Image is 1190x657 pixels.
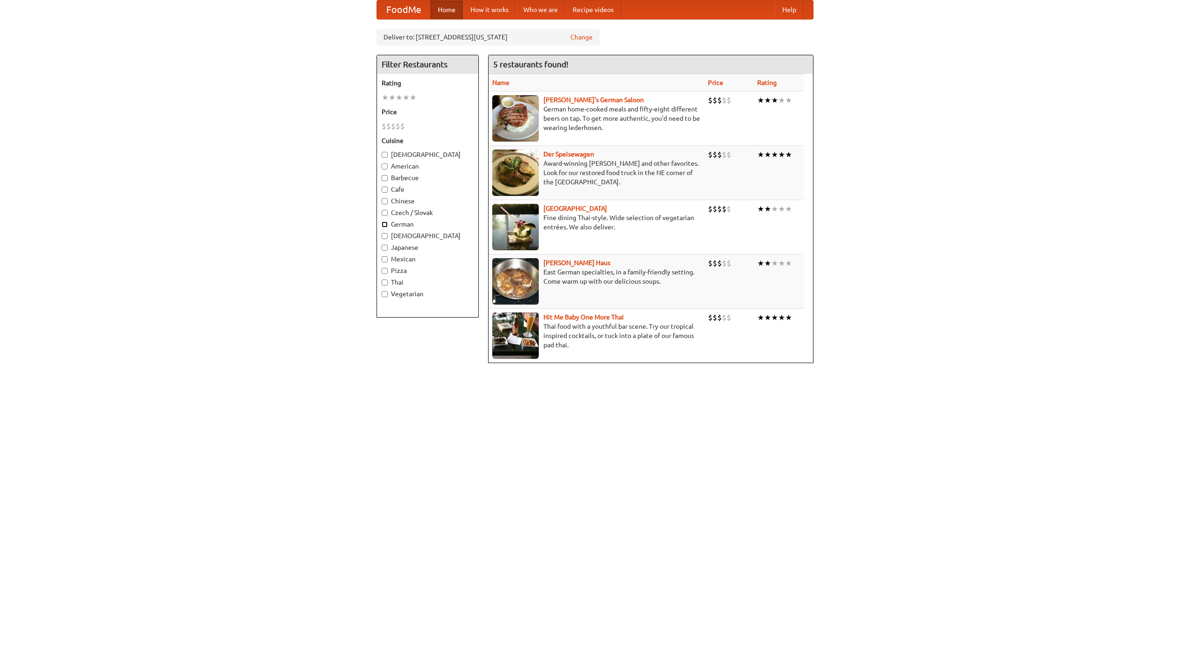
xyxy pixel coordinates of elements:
li: $ [708,258,713,268]
li: $ [722,95,727,105]
input: Pizza [382,268,388,274]
input: Mexican [382,256,388,262]
li: $ [708,95,713,105]
p: East German specialties, in a family-friendly setting. Come warm up with our delicious soups. [492,267,701,286]
h5: Price [382,107,474,117]
input: German [382,221,388,228]
a: Rating [757,79,777,86]
a: [GEOGRAPHIC_DATA] [543,205,607,212]
li: ★ [410,92,416,103]
img: satay.jpg [492,204,539,250]
li: ★ [785,312,792,323]
h4: Filter Restaurants [377,55,478,74]
li: ★ [771,95,778,105]
li: $ [722,204,727,214]
a: Der Speisewagen [543,150,594,158]
li: $ [727,258,731,268]
li: $ [713,95,717,105]
li: $ [400,121,405,131]
label: [DEMOGRAPHIC_DATA] [382,150,474,159]
li: $ [717,95,722,105]
input: Barbecue [382,175,388,181]
input: Chinese [382,198,388,204]
li: ★ [771,150,778,160]
label: Cafe [382,185,474,194]
p: German home-cooked meals and fifty-eight different beers on tap. To get more authentic, you'd nee... [492,104,701,132]
li: $ [382,121,386,131]
li: ★ [785,95,792,105]
li: ★ [389,92,396,103]
label: Thai [382,278,474,287]
div: Deliver to: [STREET_ADDRESS][US_STATE] [377,29,600,46]
li: $ [708,204,713,214]
li: ★ [757,150,764,160]
li: ★ [771,204,778,214]
img: kohlhaus.jpg [492,258,539,305]
label: [DEMOGRAPHIC_DATA] [382,231,474,241]
label: Barbecue [382,173,474,182]
p: Award-winning [PERSON_NAME] and other favorites. Look for our restored food truck in the NE corne... [492,159,701,187]
li: ★ [764,150,771,160]
li: ★ [771,258,778,268]
li: ★ [778,150,785,160]
li: $ [717,150,722,160]
a: Home [430,0,463,19]
li: $ [727,312,731,323]
a: Help [775,0,804,19]
li: $ [708,312,713,323]
input: Japanese [382,245,388,251]
li: $ [722,258,727,268]
li: ★ [382,92,389,103]
a: [PERSON_NAME]'s German Saloon [543,96,644,104]
label: Czech / Slovak [382,208,474,217]
label: Mexican [382,254,474,264]
li: $ [396,121,400,131]
a: Recipe videos [565,0,621,19]
li: ★ [757,204,764,214]
li: $ [391,121,396,131]
p: Thai food with a youthful bar scene. Try our tropical inspired cocktails, or tuck into a plate of... [492,322,701,350]
li: ★ [778,258,785,268]
li: $ [727,204,731,214]
a: Change [570,33,593,42]
input: Vegetarian [382,291,388,297]
li: $ [727,150,731,160]
li: ★ [757,95,764,105]
a: Hit Me Baby One More Thai [543,313,624,321]
input: [DEMOGRAPHIC_DATA] [382,152,388,158]
li: ★ [778,95,785,105]
li: ★ [403,92,410,103]
a: Who we are [516,0,565,19]
input: American [382,163,388,169]
li: ★ [764,95,771,105]
ng-pluralize: 5 restaurants found! [493,60,569,69]
input: Czech / Slovak [382,210,388,216]
li: ★ [785,150,792,160]
img: babythai.jpg [492,312,539,359]
li: $ [713,204,717,214]
li: $ [717,312,722,323]
li: $ [722,312,727,323]
li: ★ [764,312,771,323]
img: speisewagen.jpg [492,150,539,196]
h5: Rating [382,78,474,88]
li: $ [708,150,713,160]
li: $ [713,150,717,160]
p: Fine dining Thai-style. Wide selection of vegetarian entrées. We also deliver. [492,213,701,232]
a: FoodMe [377,0,430,19]
a: [PERSON_NAME] Haus [543,259,610,267]
li: $ [717,258,722,268]
li: ★ [764,258,771,268]
li: ★ [785,258,792,268]
li: ★ [778,312,785,323]
li: $ [727,95,731,105]
li: $ [713,312,717,323]
label: Chinese [382,196,474,206]
label: Pizza [382,266,474,275]
li: ★ [757,258,764,268]
li: $ [722,150,727,160]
